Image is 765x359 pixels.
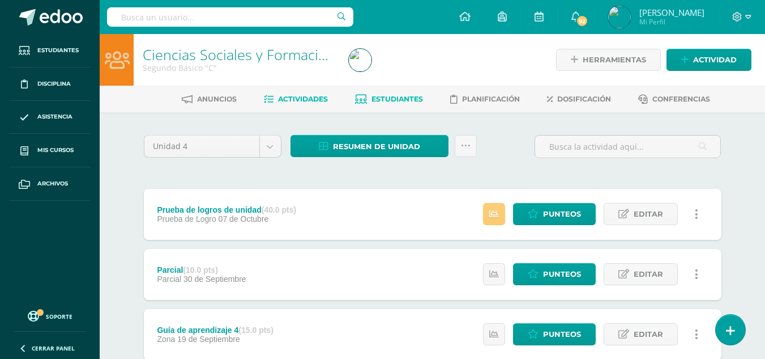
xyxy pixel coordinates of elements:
span: Mi Perfil [639,17,704,27]
input: Busca la actividad aquí... [535,136,720,158]
a: Resumen de unidad [290,135,448,157]
span: Cerrar panel [32,344,75,352]
a: Asistencia [9,101,91,134]
a: Actividades [264,90,328,108]
a: Punteos [513,263,596,285]
div: Guía de aprendizaje 4 [157,326,273,335]
div: Segundo Básico 'C' [143,62,335,73]
a: Soporte [14,308,86,323]
span: Actividad [693,49,737,70]
img: 529e95d8c70de02c88ecaef2f0471237.png [608,6,631,28]
span: Asistencia [37,112,72,121]
span: 92 [576,15,588,27]
span: Planificación [462,95,520,103]
span: Herramientas [583,49,646,70]
a: Unidad 4 [144,136,281,157]
a: Archivos [9,167,91,201]
span: Punteos [543,324,581,345]
a: Punteos [513,203,596,225]
strong: (10.0 pts) [183,265,217,274]
span: Estudiantes [371,95,423,103]
a: Actividad [666,49,751,71]
input: Busca un usuario... [107,7,353,27]
a: Planificación [450,90,520,108]
span: Editar [634,264,663,285]
span: Punteos [543,264,581,285]
span: Estudiantes [37,46,79,55]
span: Conferencias [652,95,710,103]
div: Prueba de logros de unidad [157,205,296,214]
strong: (40.0 pts) [262,205,296,214]
span: Disciplina [37,79,71,88]
a: Estudiantes [9,34,91,67]
span: Soporte [46,312,72,320]
a: Anuncios [182,90,237,108]
span: Dosificación [557,95,611,103]
span: Resumen de unidad [333,136,420,157]
a: Herramientas [556,49,661,71]
span: Archivos [37,179,68,188]
span: Parcial [157,274,181,284]
span: Editar [634,324,663,345]
span: Prueba de Logro [157,214,216,223]
img: 529e95d8c70de02c88ecaef2f0471237.png [349,49,371,71]
span: [PERSON_NAME] [639,7,704,18]
span: 07 de Octubre [219,214,269,223]
a: Estudiantes [355,90,423,108]
span: Mis cursos [37,146,74,155]
span: Zona [157,335,175,344]
span: Anuncios [197,95,237,103]
span: Actividades [278,95,328,103]
a: Mis cursos [9,134,91,167]
a: Punteos [513,323,596,345]
a: Dosificación [547,90,611,108]
span: 30 de Septiembre [183,274,246,284]
a: Ciencias Sociales y Formación Ciudadana e Interculturalidad [143,45,529,64]
a: Disciplina [9,67,91,101]
span: Punteos [543,204,581,225]
div: Parcial [157,265,246,274]
h1: Ciencias Sociales y Formación Ciudadana e Interculturalidad [143,47,335,62]
span: 19 de Septiembre [177,335,240,344]
a: Conferencias [638,90,710,108]
span: Editar [634,204,663,225]
span: Unidad 4 [153,136,251,157]
strong: (15.0 pts) [238,326,273,335]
